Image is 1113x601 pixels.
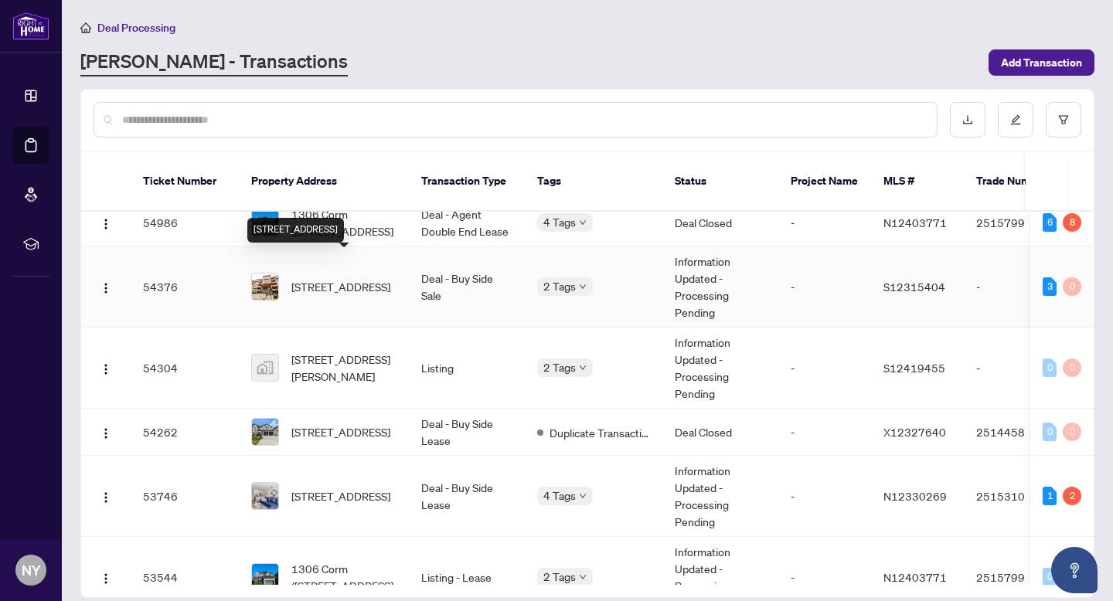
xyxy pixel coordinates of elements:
[94,419,118,444] button: Logo
[1063,277,1081,296] div: 0
[94,355,118,380] button: Logo
[1043,423,1057,441] div: 0
[579,364,587,372] span: down
[100,282,112,294] img: Logo
[252,355,278,381] img: thumbnail-img
[94,210,118,235] button: Logo
[883,280,945,294] span: S12315404
[543,358,576,376] span: 2 Tags
[252,564,278,590] img: thumbnail-img
[291,351,397,385] span: [STREET_ADDRESS][PERSON_NAME]
[291,205,397,239] span: 1306 Corm ([STREET_ADDRESS]
[80,49,348,76] a: [PERSON_NAME] - Transactions
[662,151,778,212] th: Status
[579,573,587,581] span: down
[579,283,587,290] span: down
[12,12,49,40] img: logo
[1063,358,1081,377] div: 0
[100,572,112,585] img: Logo
[252,483,278,509] img: thumbnail-img
[291,560,397,594] span: 1306 Corm ([STREET_ADDRESS]
[100,427,112,440] img: Logo
[579,492,587,500] span: down
[778,151,871,212] th: Project Name
[1043,568,1057,586] div: 0
[964,456,1072,537] td: 2515310
[94,484,118,508] button: Logo
[543,487,576,504] span: 4 Tags
[409,246,525,328] td: Deal - Buy Side Sale
[543,277,576,295] span: 2 Tags
[1043,277,1057,296] div: 3
[883,361,945,375] span: S12419455
[131,246,239,328] td: 54376
[1051,547,1098,593] button: Open asap
[97,21,175,35] span: Deal Processing
[409,456,525,537] td: Deal - Buy Side Lease
[252,273,278,300] img: thumbnail-img
[883,425,946,439] span: X12327640
[1063,487,1081,505] div: 2
[579,219,587,226] span: down
[989,49,1094,76] button: Add Transaction
[662,328,778,409] td: Information Updated - Processing Pending
[883,216,947,229] span: N12403771
[1001,50,1082,75] span: Add Transaction
[778,199,871,246] td: -
[662,409,778,456] td: Deal Closed
[100,218,112,230] img: Logo
[94,565,118,589] button: Logo
[543,568,576,586] span: 2 Tags
[247,218,344,243] div: [STREET_ADDRESS]
[1063,423,1081,441] div: 0
[22,559,41,581] span: NY
[1058,114,1069,125] span: filter
[964,246,1072,328] td: -
[525,151,662,212] th: Tags
[962,114,973,125] span: download
[964,151,1072,212] th: Trade Number
[1043,213,1057,232] div: 6
[291,423,390,440] span: [STREET_ADDRESS]
[252,419,278,445] img: thumbnail-img
[239,151,409,212] th: Property Address
[662,456,778,537] td: Information Updated - Processing Pending
[964,328,1072,409] td: -
[80,22,91,33] span: home
[662,246,778,328] td: Information Updated - Processing Pending
[871,151,964,212] th: MLS #
[131,328,239,409] td: 54304
[1046,102,1081,138] button: filter
[550,424,650,441] span: Duplicate Transaction
[883,570,947,584] span: N12403771
[1043,358,1057,377] div: 0
[662,199,778,246] td: Deal Closed
[409,409,525,456] td: Deal - Buy Side Lease
[131,409,239,456] td: 54262
[1010,114,1021,125] span: edit
[778,456,871,537] td: -
[543,213,576,231] span: 4 Tags
[950,102,985,138] button: download
[131,151,239,212] th: Ticket Number
[1043,487,1057,505] div: 1
[998,102,1033,138] button: edit
[291,487,390,504] span: [STREET_ADDRESS]
[100,363,112,375] img: Logo
[778,409,871,456] td: -
[409,199,525,246] td: Deal - Agent Double End Lease
[409,151,525,212] th: Transaction Type
[409,328,525,409] td: Listing
[883,489,947,503] span: N12330269
[964,199,1072,246] td: 2515799
[131,199,239,246] td: 54986
[131,456,239,537] td: 53746
[1063,213,1081,232] div: 8
[100,491,112,504] img: Logo
[291,278,390,295] span: [STREET_ADDRESS]
[778,328,871,409] td: -
[94,274,118,299] button: Logo
[964,409,1072,456] td: 2514458
[778,246,871,328] td: -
